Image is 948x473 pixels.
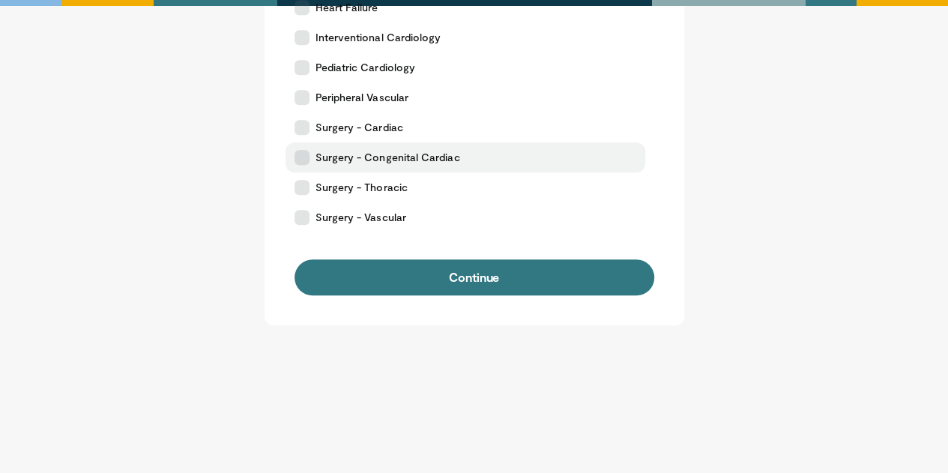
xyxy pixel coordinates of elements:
[316,30,441,45] span: Interventional Cardiology
[316,150,460,165] span: Surgery - Congenital Cardiac
[316,180,408,195] span: Surgery - Thoracic
[316,210,406,225] span: Surgery - Vascular
[295,259,654,295] button: Continue
[316,90,408,105] span: Peripheral Vascular
[316,60,415,75] span: Pediatric Cardiology
[316,120,403,135] span: Surgery - Cardiac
